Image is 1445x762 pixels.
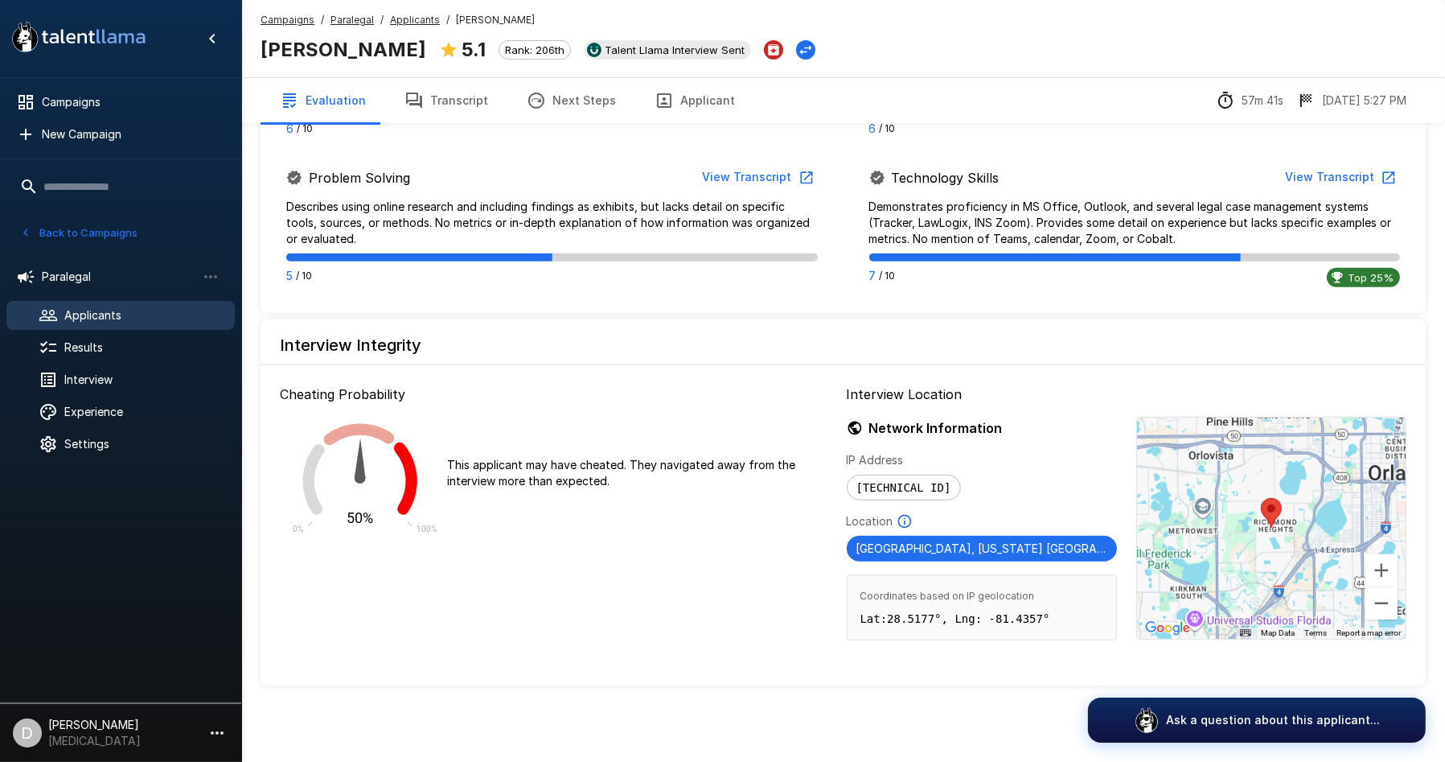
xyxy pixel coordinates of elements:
p: 7 [869,268,876,284]
p: Cheating Probability [280,385,840,404]
h6: Interview Integrity [261,332,1426,358]
button: Zoom out [1365,587,1398,620]
span: Talent Llama Interview Sent [598,43,751,56]
button: Transcript [385,78,507,123]
span: / [446,12,450,28]
img: ukg_logo.jpeg [587,43,601,57]
button: Archive Applicant [764,40,783,60]
p: Ask a question about this applicant... [1166,712,1380,728]
a: Report a map error [1336,628,1401,637]
div: The time between starting and completing the interview [1216,91,1283,110]
p: IP Address [847,452,1117,468]
span: / [380,12,384,28]
span: Coordinates based on IP geolocation [860,588,1103,604]
h6: Network Information [847,417,1117,439]
text: 100% [417,525,437,533]
span: / 10 [880,121,896,137]
span: Top 25% [1341,271,1400,284]
span: Rank: 206th [499,43,570,56]
button: Change Stage [796,40,815,60]
a: Open this area in Google Maps (opens a new window) [1141,618,1194,639]
button: Ask a question about this applicant... [1088,698,1426,743]
text: 0% [293,525,303,533]
button: Evaluation [261,78,385,123]
button: Applicant [635,78,754,123]
span: / 10 [297,121,313,137]
span: / 10 [296,268,312,284]
p: Location [847,513,893,529]
span: [PERSON_NAME] [456,12,535,28]
button: Map Data [1261,628,1295,639]
p: [DATE] 5:27 PM [1322,93,1406,109]
u: Applicants [390,14,440,26]
a: Terms (opens in new tab) [1304,628,1327,637]
p: This applicant may have cheated. They navigated away from the interview more than expected. [447,457,840,489]
button: Keyboard shortcuts [1240,628,1251,639]
div: The date and time when the interview was completed [1296,91,1406,110]
button: Zoom in [1365,554,1398,587]
svg: Based on IP Address and not guaranteed to be accurate [897,513,913,529]
p: 6 [869,121,876,137]
button: View Transcript [1279,163,1400,192]
p: Demonstrates proficiency in MS Office, Outlook, and several legal case management systems (Tracke... [869,199,1401,247]
div: View profile in UKG [584,40,751,60]
button: View Transcript [696,163,818,192]
img: logo_glasses@2x.png [1134,707,1160,733]
span: [GEOGRAPHIC_DATA], [US_STATE] [GEOGRAPHIC_DATA] [847,542,1117,555]
span: / [321,12,324,28]
p: Lat: 28.5177 °, Lng: -81.4357 ° [860,611,1103,627]
span: / 10 [880,268,896,284]
p: Problem Solving [309,168,410,187]
p: 57m 41s [1242,93,1283,109]
p: 6 [286,121,294,137]
p: 5 [286,268,293,284]
u: Paralegal [330,14,374,26]
u: Campaigns [261,14,314,26]
button: Next Steps [507,78,635,123]
b: [PERSON_NAME] [261,38,426,61]
span: [TECHNICAL_ID] [848,481,960,494]
text: 50% [347,509,373,526]
b: 5.1 [462,38,486,61]
p: Describes using online research and including findings as exhibits, but lacks detail on specific ... [286,199,818,247]
p: Interview Location [847,385,1407,404]
img: Google [1141,618,1194,639]
p: Technology Skills [892,168,1000,187]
